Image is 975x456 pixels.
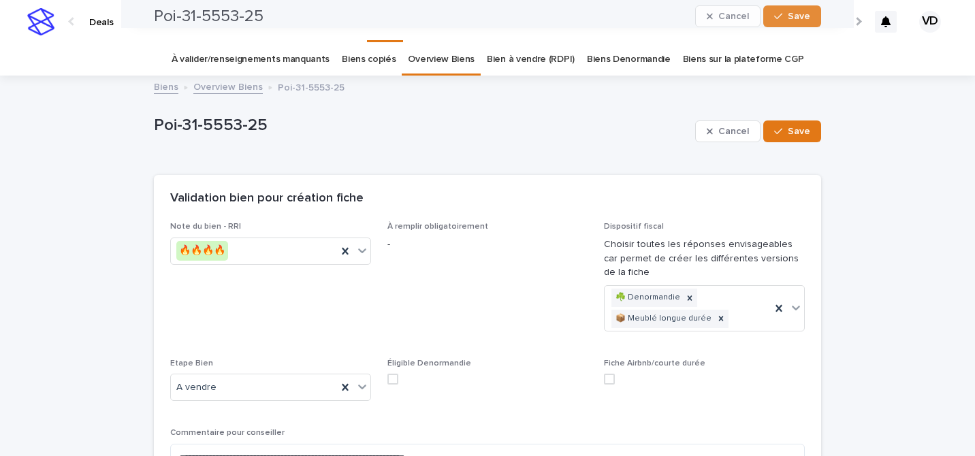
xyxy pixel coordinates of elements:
span: A vendre [176,380,217,395]
button: Cancel [695,120,761,142]
a: Biens [154,78,178,94]
p: Poi-31-5553-25 [154,116,690,135]
a: Overview Biens [193,78,263,94]
span: Commentaire pour conseiller [170,429,285,437]
span: Dispositif fiscal [604,223,664,231]
span: Cancel [718,127,749,136]
h2: Validation bien pour création fiche [170,191,364,206]
span: À remplir obligatoirement [387,223,488,231]
span: Fiche Airbnb/courte durée [604,359,705,368]
span: Etape Bien [170,359,213,368]
a: Overview Biens [408,44,475,76]
div: VD [919,11,941,33]
a: Biens Denormandie [587,44,671,76]
span: Note du bien - RRI [170,223,241,231]
a: À valider/renseignements manquants [172,44,330,76]
p: - [387,238,588,252]
a: Biens copiés [342,44,396,76]
span: Éligible Denormandie [387,359,471,368]
p: Poi-31-5553-25 [278,79,345,94]
span: Save [788,127,810,136]
a: Biens sur la plateforme CGP [683,44,804,76]
div: ☘️ Denormandie [611,289,682,307]
img: stacker-logo-s-only.png [27,8,54,35]
div: 📦 Meublé longue durée [611,310,714,328]
button: Save [763,120,821,142]
p: Choisir toutes les réponses envisageables car permet de créer les différentes versions de la fiche [604,238,805,280]
div: 🔥🔥🔥🔥 [176,241,228,261]
a: Bien à vendre (RDPI) [487,44,575,76]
